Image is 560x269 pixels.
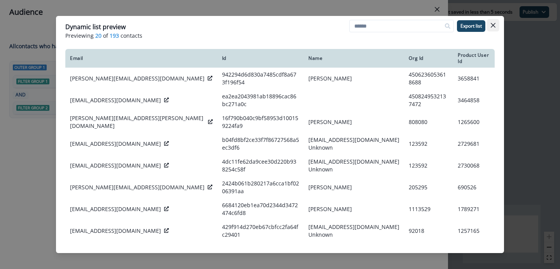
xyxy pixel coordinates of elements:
[457,20,485,32] button: Export list
[404,155,453,176] td: 123592
[404,133,453,155] td: 123592
[217,155,304,176] td: 4dc11fe62da9cee30d220b938254c58f
[70,96,161,104] p: [EMAIL_ADDRESS][DOMAIN_NAME]
[404,111,453,133] td: 808080
[404,198,453,220] td: 1113529
[70,55,213,61] div: Email
[453,111,495,133] td: 1265600
[304,176,404,198] td: [PERSON_NAME]
[453,89,495,111] td: 3464858
[217,220,304,242] td: 429f914d270eb67cbfcc2fa64fc29401
[217,89,304,111] td: ea2ea2043981ab18896cac86bc271a0c
[404,89,453,111] td: 4508249532137472
[110,31,119,40] span: 193
[453,220,495,242] td: 1257165
[453,176,495,198] td: 690526
[65,31,495,40] p: Previewing of contacts
[70,162,161,169] p: [EMAIL_ADDRESS][DOMAIN_NAME]
[95,31,101,40] span: 20
[70,227,161,235] p: [EMAIL_ADDRESS][DOMAIN_NAME]
[217,68,304,89] td: 942294d6d830a7485cdf8a673f196f54
[487,19,499,31] button: Close
[458,52,490,65] div: Product User Id
[304,198,404,220] td: [PERSON_NAME]
[217,133,304,155] td: b04fd8bf2ce33f7f86727568a5ec3df6
[70,140,161,148] p: [EMAIL_ADDRESS][DOMAIN_NAME]
[409,55,448,61] div: Org Id
[217,198,304,220] td: 6684120eb1ea70d2344d3472474c6fd8
[404,176,453,198] td: 205295
[453,155,495,176] td: 2730068
[70,75,205,82] p: [PERSON_NAME][EMAIL_ADDRESS][DOMAIN_NAME]
[304,68,404,89] td: [PERSON_NAME]
[304,133,404,155] td: [EMAIL_ADDRESS][DOMAIN_NAME] Unknown
[217,176,304,198] td: 2424b061b280217a6cca1bf0206391aa
[65,22,126,31] p: Dynamic list preview
[453,133,495,155] td: 2729681
[217,111,304,133] td: 16f790b040c9bf58953d100159224fa9
[304,155,404,176] td: [EMAIL_ADDRESS][DOMAIN_NAME] Unknown
[404,220,453,242] td: 92018
[304,220,404,242] td: [EMAIL_ADDRESS][DOMAIN_NAME] Unknown
[304,111,404,133] td: [PERSON_NAME]
[404,68,453,89] td: 4506236053618688
[70,183,205,191] p: [PERSON_NAME][EMAIL_ADDRESS][DOMAIN_NAME]
[308,55,400,61] div: Name
[222,55,299,61] div: Id
[70,205,161,213] p: [EMAIL_ADDRESS][DOMAIN_NAME]
[453,68,495,89] td: 3658841
[460,23,482,29] p: Export list
[70,114,205,130] p: [PERSON_NAME][EMAIL_ADDRESS][PERSON_NAME][DOMAIN_NAME]
[453,198,495,220] td: 1789271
